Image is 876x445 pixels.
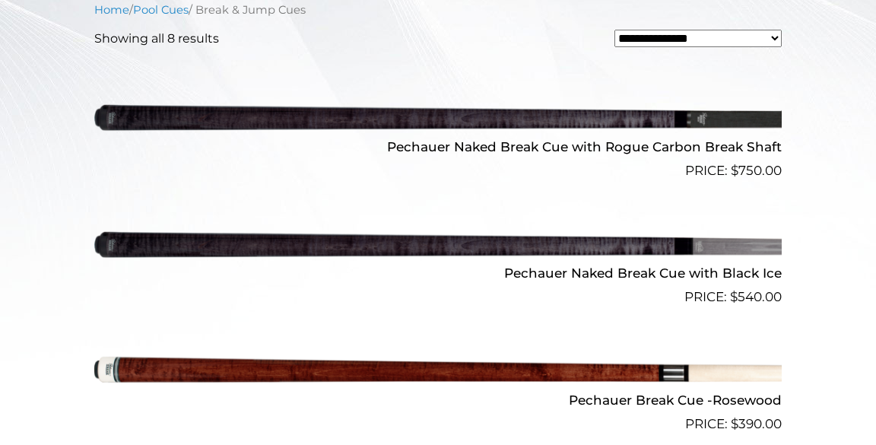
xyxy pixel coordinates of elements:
[730,289,738,304] span: $
[731,163,782,178] bdi: 750.00
[94,60,782,174] img: Pechauer Naked Break Cue with Rogue Carbon Break Shaft
[94,187,782,307] a: Pechauer Naked Break Cue with Black Ice $540.00
[94,187,782,301] img: Pechauer Naked Break Cue with Black Ice
[94,30,219,48] p: Showing all 8 results
[731,163,738,178] span: $
[94,2,782,18] nav: Breadcrumb
[730,289,782,304] bdi: 540.00
[731,416,782,431] bdi: 390.00
[614,30,782,48] select: Shop order
[94,60,782,180] a: Pechauer Naked Break Cue with Rogue Carbon Break Shaft $750.00
[94,313,782,434] a: Pechauer Break Cue -Rosewood $390.00
[133,3,189,17] a: Pool Cues
[94,3,129,17] a: Home
[731,416,738,431] span: $
[94,313,782,428] img: Pechauer Break Cue -Rosewood
[94,132,782,161] h2: Pechauer Naked Break Cue with Rogue Carbon Break Shaft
